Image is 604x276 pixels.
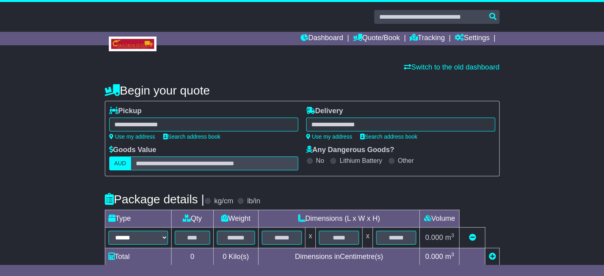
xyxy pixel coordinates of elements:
[213,248,258,266] td: Kilo(s)
[420,210,459,228] td: Volume
[171,248,213,266] td: 0
[363,228,373,248] td: x
[109,156,131,170] label: AUD
[171,210,213,228] td: Qty
[105,248,171,266] td: Total
[213,210,258,228] td: Weight
[404,63,499,71] a: Switch to the old dashboard
[445,234,454,241] span: m
[105,84,500,97] h4: Begin your quote
[451,251,454,257] sup: 3
[306,146,394,154] label: Any Dangerous Goods?
[451,232,454,238] sup: 3
[469,234,476,241] a: Remove this item
[258,248,420,266] td: Dimensions in Centimetre(s)
[109,107,142,116] label: Pickup
[425,253,443,261] span: 0.000
[105,210,171,228] td: Type
[305,228,316,248] td: x
[223,253,227,261] span: 0
[425,234,443,241] span: 0.000
[301,32,343,45] a: Dashboard
[445,253,454,261] span: m
[340,157,382,164] label: Lithium Battery
[109,133,155,140] a: Use my address
[488,253,496,261] a: Add new item
[398,157,414,164] label: Other
[455,32,490,45] a: Settings
[105,193,205,206] h4: Package details |
[360,133,417,140] a: Search address book
[214,197,233,206] label: kg/cm
[258,210,420,228] td: Dimensions (L x W x H)
[109,146,156,154] label: Goods Value
[247,197,260,206] label: lb/in
[353,32,400,45] a: Quote/Book
[306,133,352,140] a: Use my address
[316,157,324,164] label: No
[410,32,445,45] a: Tracking
[163,133,220,140] a: Search address book
[306,107,343,116] label: Delivery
